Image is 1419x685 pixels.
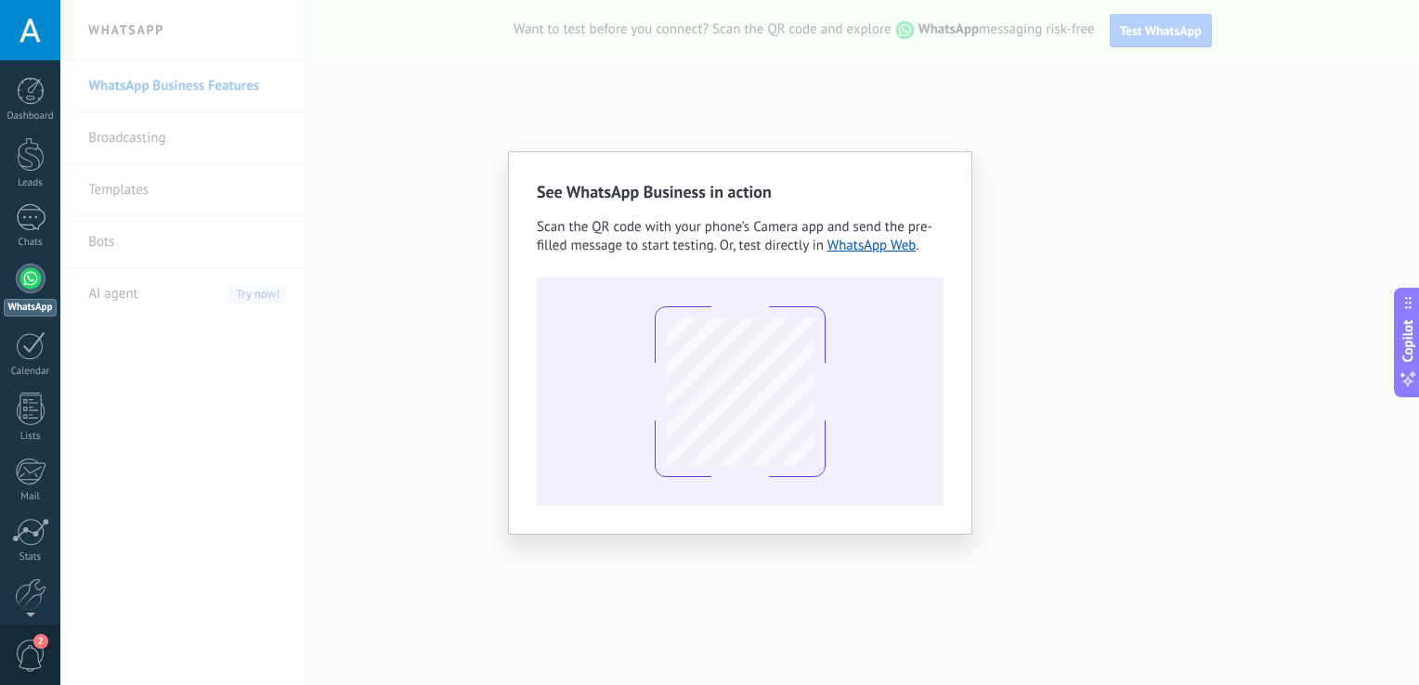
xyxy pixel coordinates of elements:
[827,237,917,254] a: WhatsApp Web
[537,180,944,203] h2: See WhatsApp Business in action
[4,491,58,503] div: Mail
[1399,320,1417,363] span: Copilot
[4,177,58,189] div: Leads
[537,218,944,255] div: .
[4,551,58,563] div: Stats
[4,299,57,317] div: WhatsApp
[33,634,48,649] span: 2
[4,366,58,378] div: Calendar
[4,431,58,443] div: Lists
[4,110,58,123] div: Dashboard
[537,218,932,254] span: Scan the QR code with your phone’s Camera app and send the pre-filled message to start testing. O...
[4,237,58,249] div: Chats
